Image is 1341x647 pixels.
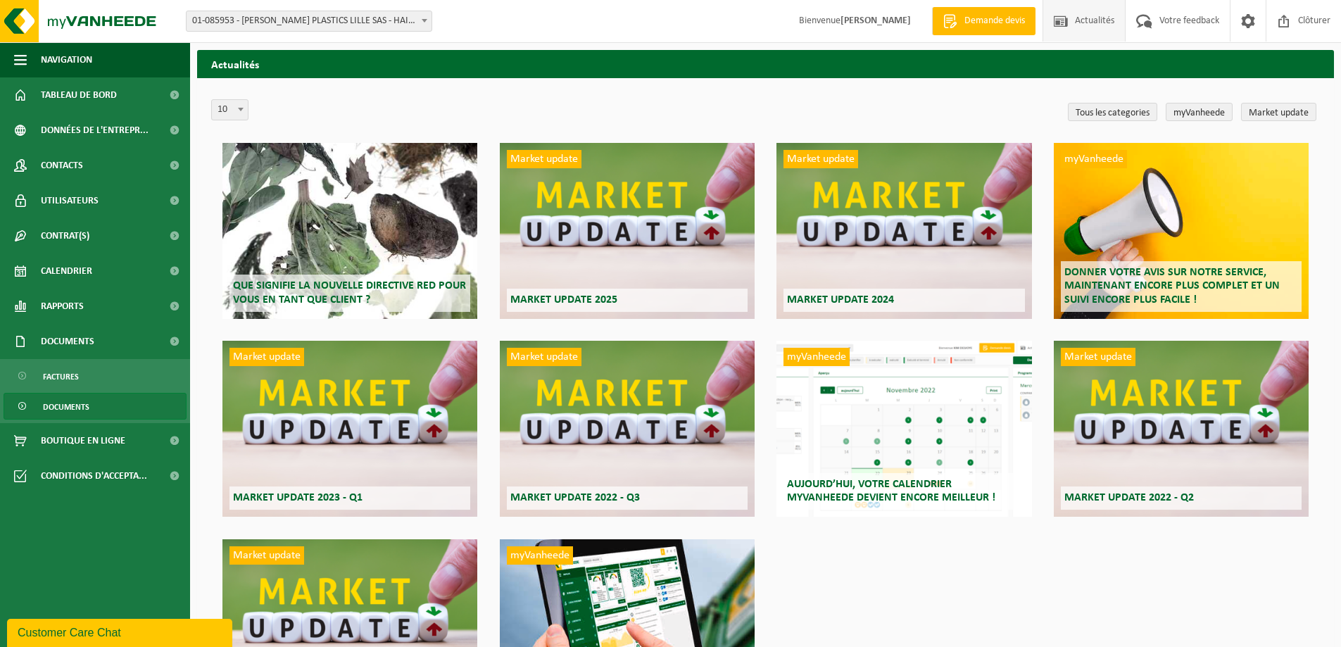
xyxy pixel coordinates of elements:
[1064,267,1280,305] span: Donner votre avis sur notre service, maintenant encore plus complet et un suivi encore plus facile !
[41,113,149,148] span: Données de l'entrepr...
[1061,348,1135,366] span: Market update
[510,492,640,503] span: Market update 2022 - Q3
[41,423,125,458] span: Boutique en ligne
[187,11,432,31] span: 01-085953 - GREIF PLASTICS LILLE SAS - HAISNES CEDEX
[507,348,581,366] span: Market update
[41,77,117,113] span: Tableau de bord
[1166,103,1233,121] a: myVanheede
[43,363,79,390] span: Factures
[233,492,363,503] span: Market update 2023 - Q1
[961,14,1028,28] span: Demande devis
[510,294,617,306] span: Market update 2025
[211,99,248,120] span: 10
[41,324,94,359] span: Documents
[212,100,248,120] span: 10
[41,42,92,77] span: Navigation
[787,479,995,503] span: Aujourd’hui, votre calendrier myVanheede devient encore meilleur !
[4,363,187,389] a: Factures
[776,143,1031,319] a: Market update Market update 2024
[932,7,1035,35] a: Demande devis
[507,546,573,565] span: myVanheede
[1061,150,1127,168] span: myVanheede
[229,348,304,366] span: Market update
[1064,492,1194,503] span: Market update 2022 - Q2
[43,394,89,420] span: Documents
[222,143,477,319] a: Que signifie la nouvelle directive RED pour vous en tant que client ?
[1241,103,1316,121] a: Market update
[197,50,1334,77] h2: Actualités
[841,15,911,26] strong: [PERSON_NAME]
[4,393,187,420] a: Documents
[507,150,581,168] span: Market update
[222,341,477,517] a: Market update Market update 2023 - Q1
[783,348,850,366] span: myVanheede
[783,150,858,168] span: Market update
[1054,341,1309,517] a: Market update Market update 2022 - Q2
[41,289,84,324] span: Rapports
[776,341,1031,517] a: myVanheede Aujourd’hui, votre calendrier myVanheede devient encore meilleur !
[787,294,894,306] span: Market update 2024
[7,616,235,647] iframe: chat widget
[41,148,83,183] span: Contacts
[229,546,304,565] span: Market update
[1068,103,1157,121] a: Tous les categories
[233,280,466,305] span: Que signifie la nouvelle directive RED pour vous en tant que client ?
[186,11,432,32] span: 01-085953 - GREIF PLASTICS LILLE SAS - HAISNES CEDEX
[41,458,147,494] span: Conditions d'accepta...
[1054,143,1309,319] a: myVanheede Donner votre avis sur notre service, maintenant encore plus complet et un suivi encore...
[500,341,755,517] a: Market update Market update 2022 - Q3
[41,218,89,253] span: Contrat(s)
[500,143,755,319] a: Market update Market update 2025
[41,253,92,289] span: Calendrier
[41,183,99,218] span: Utilisateurs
